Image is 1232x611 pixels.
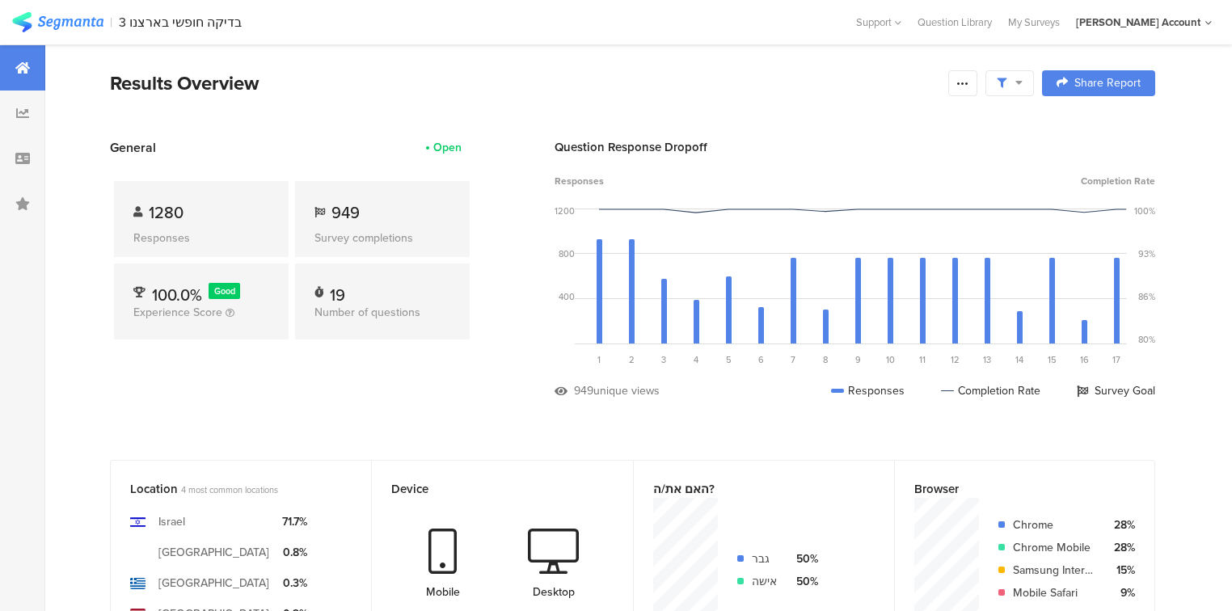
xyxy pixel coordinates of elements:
span: 7 [791,353,795,366]
span: 100.0% [152,283,202,307]
span: 10 [886,353,895,366]
div: 3 בדיקה חופשי בארצנו [119,15,242,30]
div: Location [130,480,325,498]
span: 1 [597,353,601,366]
span: Share Report [1074,78,1141,89]
div: 0.8% [282,544,307,561]
div: אישה [752,573,777,590]
div: 50% [790,550,818,567]
div: Mobile [426,584,460,600]
img: segmanta logo [12,12,103,32]
span: 9 [855,353,861,366]
div: Chrome Mobile [1013,539,1094,556]
div: [GEOGRAPHIC_DATA] [158,575,269,592]
div: 86% [1138,290,1155,303]
div: 28% [1107,516,1135,533]
span: Number of questions [314,304,420,321]
div: Samsung Internet [1013,562,1094,579]
div: Open [433,139,462,156]
div: Mobile Safari [1013,584,1094,601]
div: 93% [1138,247,1155,260]
div: [PERSON_NAME] Account [1076,15,1200,30]
span: 1280 [149,200,184,225]
div: 1200 [555,204,575,217]
div: 71.7% [282,513,307,530]
div: 15% [1107,562,1135,579]
div: Israel [158,513,185,530]
div: 0.3% [282,575,307,592]
span: 14 [1015,353,1023,366]
span: 15 [1048,353,1057,366]
span: 5 [726,353,732,366]
span: Experience Score [133,304,222,321]
div: 100% [1134,204,1155,217]
span: 13 [983,353,991,366]
span: 17 [1112,353,1120,366]
div: Browser [914,480,1108,498]
div: האם את/ה? [653,480,848,498]
span: 6 [758,353,764,366]
span: Completion Rate [1081,174,1155,188]
div: 28% [1107,539,1135,556]
div: 800 [559,247,575,260]
span: 4 most common locations [181,483,278,496]
span: Good [214,284,235,297]
a: Question Library [909,15,1000,30]
div: [GEOGRAPHIC_DATA] [158,544,269,561]
span: 12 [951,353,960,366]
div: Question Response Dropoff [555,138,1155,156]
div: 80% [1138,333,1155,346]
span: 949 [331,200,360,225]
div: Device [391,480,586,498]
span: 3 [661,353,666,366]
span: General [110,138,156,157]
span: 2 [629,353,635,366]
a: My Surveys [1000,15,1068,30]
span: 16 [1080,353,1089,366]
span: 4 [694,353,698,366]
div: 50% [790,573,818,590]
div: Responses [133,230,269,247]
span: 8 [823,353,828,366]
div: | [110,13,112,32]
div: גבר [752,550,777,567]
div: 400 [559,290,575,303]
div: Completion Rate [941,382,1040,399]
div: 949 [574,382,593,399]
div: Desktop [533,584,575,600]
div: 9% [1107,584,1135,601]
div: Survey Goal [1077,382,1155,399]
div: unique views [593,382,660,399]
div: Results Overview [110,69,940,98]
div: 19 [330,283,345,299]
div: Survey completions [314,230,450,247]
div: Chrome [1013,516,1094,533]
span: Responses [555,174,604,188]
div: Support [856,10,901,35]
span: 11 [919,353,926,366]
div: Responses [831,382,905,399]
